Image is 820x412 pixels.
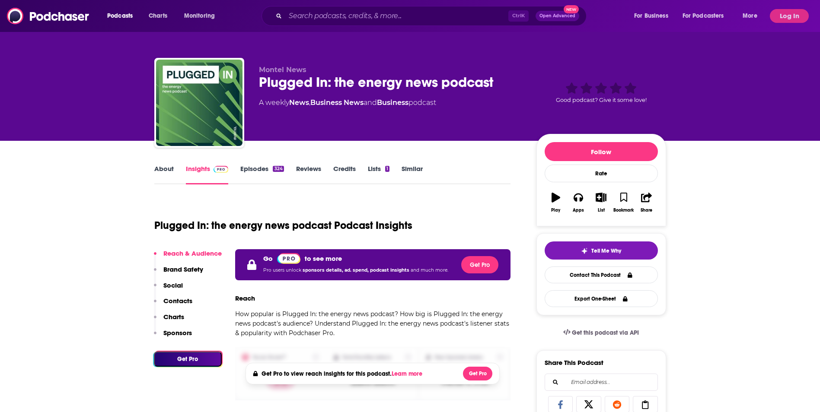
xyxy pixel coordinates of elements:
div: 324 [273,166,284,172]
p: Reach & Audience [163,249,222,257]
button: Share [635,187,657,218]
a: Contact This Podcast [545,266,658,283]
a: Credits [333,165,356,184]
button: Brand Safety [154,265,203,281]
span: and [364,98,377,107]
button: open menu [677,9,737,23]
div: Rate [545,165,658,182]
span: More [743,10,757,22]
div: Bookmark [613,208,634,213]
h3: Reach [235,294,255,302]
img: Podchaser Pro [277,253,301,264]
p: Social [163,281,183,289]
span: sponsors details, ad. spend, podcast insights [303,267,411,273]
a: Similar [402,165,423,184]
div: 1 [385,166,389,172]
a: Business News [310,98,364,107]
div: Play [551,208,560,213]
button: tell me why sparkleTell Me Why [545,241,658,260]
span: For Podcasters [683,10,724,22]
span: Montel News [259,66,306,74]
button: Log In [770,9,809,23]
button: Social [154,281,183,297]
div: A weekly podcast [259,98,436,108]
button: open menu [737,9,768,23]
img: Podchaser Pro [214,166,229,173]
button: Open AdvancedNew [536,11,579,21]
div: Search followers [545,374,658,391]
span: Monitoring [184,10,215,22]
p: How popular is Plugged In: the energy news podcast? How big is Plugged In: the energy news podcas... [235,309,511,338]
button: open menu [178,9,226,23]
a: Get this podcast via API [556,322,646,343]
button: Contacts [154,297,192,313]
div: List [598,208,605,213]
a: Charts [143,9,172,23]
p: Pro users unlock and much more. [263,264,448,277]
span: Podcasts [107,10,133,22]
button: open menu [101,9,144,23]
a: Pro website [277,253,301,264]
button: Follow [545,142,658,161]
a: InsightsPodchaser Pro [186,165,229,184]
button: Export One-Sheet [545,290,658,307]
a: News [289,98,309,107]
button: Get Pro [463,367,492,380]
div: Search podcasts, credits, & more... [270,6,595,26]
div: Apps [573,208,584,213]
span: Open Advanced [539,14,575,18]
button: Get Pro [154,352,222,367]
div: Good podcast? Give it some love! [536,66,666,119]
button: Charts [154,313,184,329]
div: Share [641,208,652,213]
img: Plugged In: the energy news podcast [156,60,242,146]
span: Good podcast? Give it some love! [556,97,647,103]
p: Brand Safety [163,265,203,273]
p: Contacts [163,297,192,305]
p: to see more [305,254,342,263]
button: Apps [567,187,590,218]
a: Lists1 [368,165,389,184]
p: Go [263,254,273,263]
h4: Get Pro to view reach insights for this podcast. [262,370,424,377]
span: , [309,98,310,107]
button: Sponsors [154,329,192,345]
button: Learn more [392,371,424,377]
h3: Share This Podcast [545,358,603,367]
button: Get Pro [461,256,498,273]
button: Bookmark [613,187,635,218]
img: Podchaser - Follow, Share and Rate Podcasts [7,8,90,24]
img: tell me why sparkle [581,247,588,254]
a: About [154,165,174,184]
p: Sponsors [163,329,192,337]
a: Business [377,98,408,107]
span: Ctrl K [508,10,529,22]
button: List [590,187,612,218]
p: Charts [163,313,184,321]
span: For Business [634,10,668,22]
span: Charts [149,10,167,22]
button: Play [545,187,567,218]
input: Search podcasts, credits, & more... [285,9,508,23]
h1: Plugged In: the energy news podcast Podcast Insights [154,219,412,232]
button: Reach & Audience [154,249,222,265]
span: Tell Me Why [591,247,621,254]
button: open menu [628,9,679,23]
span: New [564,5,579,13]
a: Episodes324 [240,165,284,184]
a: Reviews [296,165,321,184]
span: Get this podcast via API [572,329,639,336]
input: Email address... [552,374,651,390]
